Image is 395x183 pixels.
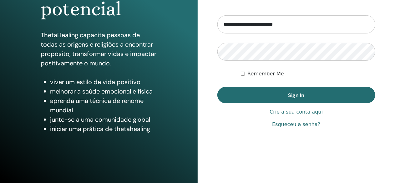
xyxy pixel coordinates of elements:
[41,30,157,68] p: ThetaHealing capacita pessoas de todas as origens e religiões a encontrar propósito, transformar ...
[50,87,157,96] li: melhorar a saúde emocional e física
[50,115,157,124] li: junte-se a uma comunidade global
[241,70,375,78] div: Keep me authenticated indefinitely or until I manually logout
[272,121,320,128] a: Esqueceu a senha?
[217,87,376,103] button: Sign In
[247,70,284,78] label: Remember Me
[50,77,157,87] li: viver um estilo de vida positivo
[50,124,157,134] li: iniciar uma prática de thetahealing
[288,92,304,99] span: Sign In
[270,108,323,116] a: Crie a sua conta aqui
[50,96,157,115] li: aprenda uma técnica de renome mundial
